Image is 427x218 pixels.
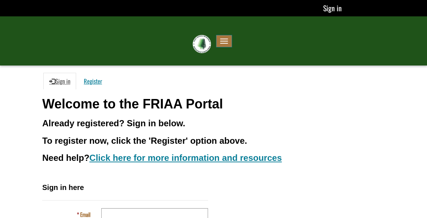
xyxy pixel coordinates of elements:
[42,97,385,111] h1: Welcome to the FRIAA Portal
[89,153,282,163] a: Click here for more information and resources
[42,183,84,191] span: Sign in here
[43,73,76,90] a: Sign in
[42,119,385,128] h3: Already registered? Sign in below.
[78,73,108,90] a: Register
[323,3,342,13] a: Sign in
[42,153,385,163] h3: Need help?
[193,35,211,53] img: FRIAA Submissions Portal
[42,136,385,146] h3: To register now, click the 'Register' option above.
